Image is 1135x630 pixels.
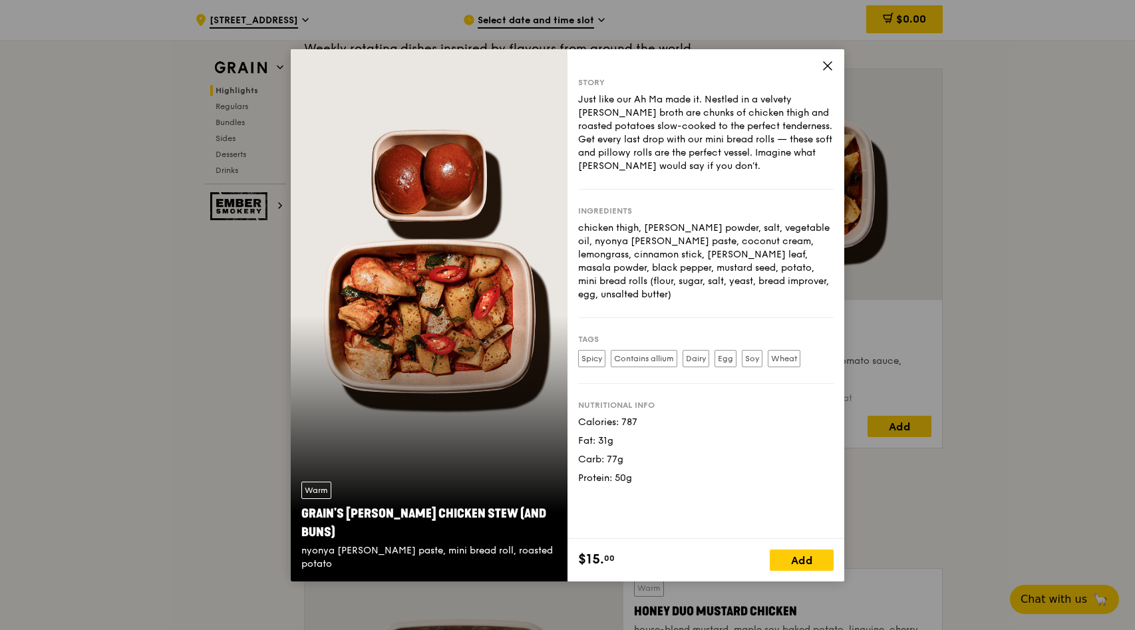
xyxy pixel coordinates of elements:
label: Dairy [683,350,709,367]
div: Ingredients [578,206,834,216]
div: Nutritional info [578,400,834,410]
div: Story [578,77,834,88]
div: Protein: 50g [578,472,834,485]
div: Grain's [PERSON_NAME] Chicken Stew (and buns) [301,504,557,542]
label: Egg [715,350,736,367]
div: Tags [578,334,834,345]
label: Wheat [768,350,800,367]
label: Soy [742,350,762,367]
div: Add [770,550,834,571]
span: 00 [604,553,615,563]
div: Carb: 77g [578,453,834,466]
div: chicken thigh, [PERSON_NAME] powder, salt, vegetable oil, nyonya [PERSON_NAME] paste, coconut cre... [578,222,834,301]
div: Just like our Ah Ma made it. Nestled in a velvety [PERSON_NAME] broth are chunks of chicken thigh... [578,93,834,173]
label: Spicy [578,350,605,367]
label: Contains allium [611,350,677,367]
div: Warm [301,482,331,499]
span: $15. [578,550,604,569]
div: Fat: 31g [578,434,834,448]
div: Calories: 787 [578,416,834,429]
div: nyonya [PERSON_NAME] paste, mini bread roll, roasted potato [301,544,557,571]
